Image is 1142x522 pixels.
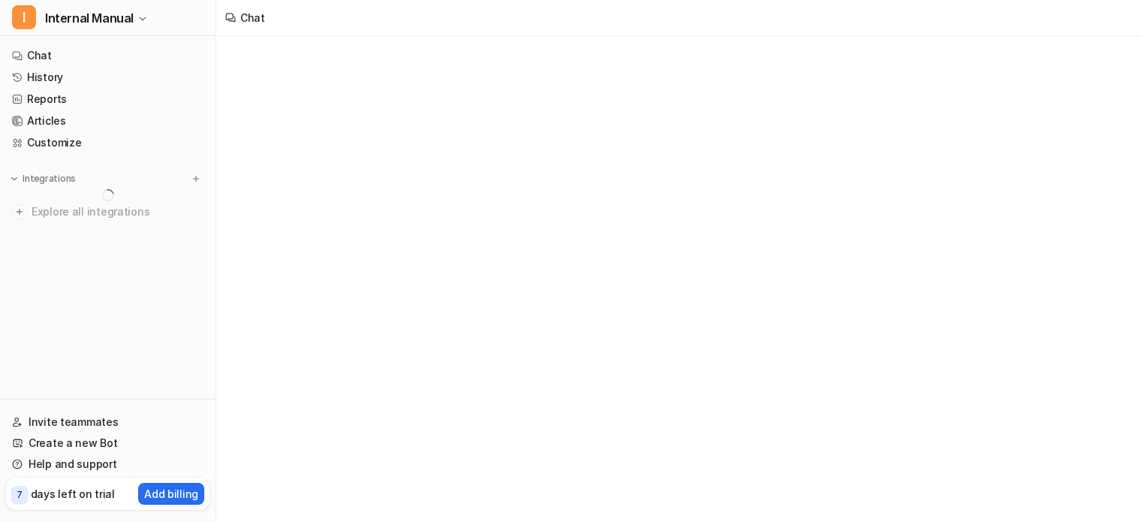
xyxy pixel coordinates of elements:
span: Explore all integrations [32,200,203,224]
a: Help and support [6,454,209,475]
a: Reports [6,89,209,110]
img: expand menu [9,173,20,184]
button: Integrations [6,171,80,186]
p: days left on trial [31,486,115,502]
a: Invite teammates [6,412,209,433]
a: History [6,67,209,88]
img: menu_add.svg [191,173,201,184]
span: Internal Manual [45,8,134,29]
p: 7 [17,488,23,502]
p: Add billing [144,486,198,502]
button: Add billing [138,483,204,505]
img: explore all integrations [12,204,27,219]
a: Articles [6,110,209,131]
div: Chat [240,10,265,26]
a: Create a new Bot [6,433,209,454]
p: Integrations [23,173,76,185]
a: Explore all integrations [6,201,209,222]
a: Chat [6,45,209,66]
a: Customize [6,132,209,153]
span: I [12,5,36,29]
